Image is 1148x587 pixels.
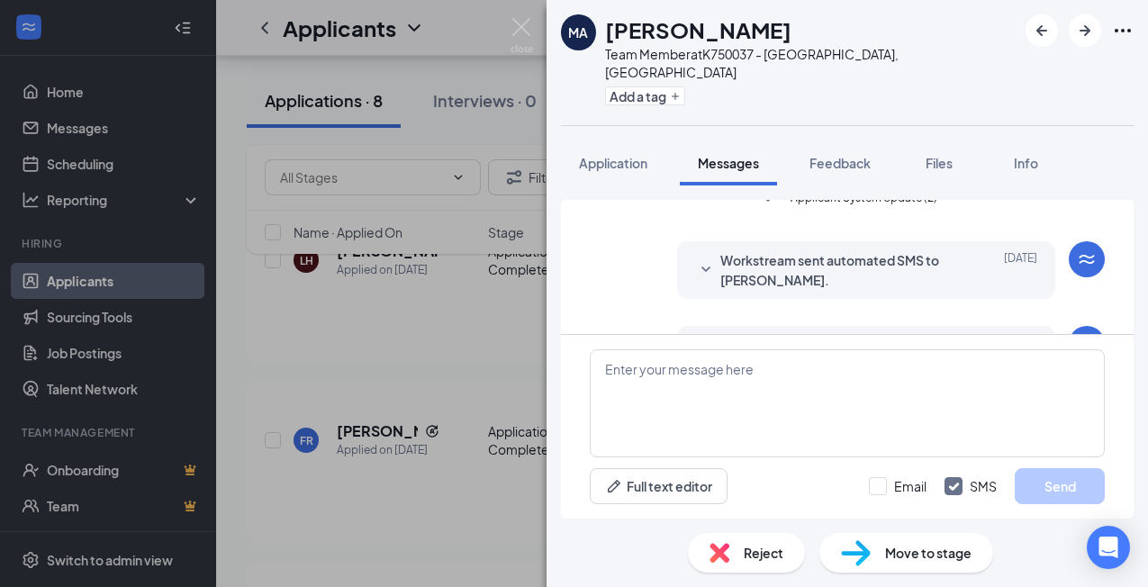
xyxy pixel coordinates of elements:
[695,259,717,281] svg: SmallChevronDown
[605,45,1017,81] div: Team Member at K750037 - [GEOGRAPHIC_DATA], [GEOGRAPHIC_DATA]
[757,189,779,211] svg: SmallChevronDown
[670,91,681,102] svg: Plus
[1076,248,1098,270] svg: WorkstreamLogo
[1026,14,1058,47] button: ArrowLeftNew
[1014,155,1038,171] span: Info
[579,155,647,171] span: Application
[1069,14,1101,47] button: ArrowRight
[744,543,783,563] span: Reject
[605,477,623,495] svg: Pen
[757,189,937,211] button: SmallChevronDownApplicant System Update (2)
[590,468,728,504] button: Full text editorPen
[791,189,937,211] span: Applicant System Update (2)
[809,155,871,171] span: Feedback
[605,86,685,105] button: PlusAdd a tag
[698,155,759,171] span: Messages
[605,14,791,45] h1: [PERSON_NAME]
[1074,20,1096,41] svg: ArrowRight
[720,250,956,290] span: Workstream sent automated SMS to [PERSON_NAME].
[1087,526,1130,569] div: Open Intercom Messenger
[1076,333,1098,355] svg: WorkstreamLogo
[926,155,953,171] span: Files
[1015,468,1105,504] button: Send
[1004,250,1037,290] span: [DATE]
[568,23,588,41] div: MA
[885,543,972,563] span: Move to stage
[1031,20,1053,41] svg: ArrowLeftNew
[1112,20,1134,41] svg: Ellipses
